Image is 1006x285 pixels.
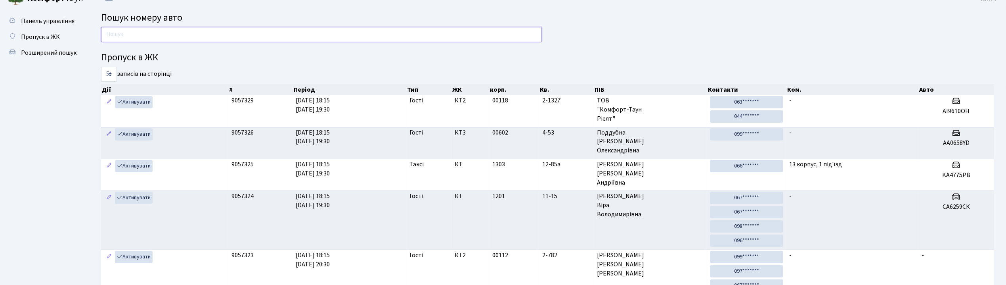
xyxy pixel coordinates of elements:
span: 1303 [492,160,505,169]
span: 1201 [492,192,505,200]
span: - [790,96,792,105]
span: 2-782 [542,251,591,260]
span: 9057326 [231,128,254,137]
label: записів на сторінці [101,67,172,82]
span: [PERSON_NAME] [PERSON_NAME] Андріївна [597,160,704,187]
span: 2-1327 [542,96,591,105]
a: Активувати [115,96,153,108]
th: ПІБ [594,84,707,95]
span: Гості [409,128,423,137]
span: ТОВ "Комфорт-Таун Ріелт" [597,96,704,123]
a: Активувати [115,128,153,141]
span: 9057325 [231,160,254,169]
a: Активувати [115,192,153,204]
input: Пошук [101,27,542,42]
span: Таксі [409,160,424,169]
span: - [922,251,924,260]
th: Контакти [707,84,787,95]
a: Редагувати [104,192,114,204]
th: ЖК [452,84,490,95]
span: Панель управління [21,17,75,25]
a: Активувати [115,251,153,263]
span: - [790,192,792,200]
span: 9057323 [231,251,254,260]
span: 00118 [492,96,508,105]
span: Гості [409,251,423,260]
span: 9057324 [231,192,254,200]
span: - [790,251,792,260]
span: Гості [409,192,423,201]
span: 4-53 [542,128,591,137]
span: [DATE] 18:15 [DATE] 19:30 [296,128,330,146]
th: Дії [101,84,228,95]
span: КТ [455,192,486,201]
th: Кв. [539,84,594,95]
span: [PERSON_NAME] Віра Володимирівна [597,192,704,219]
span: Розширений пошук [21,48,77,57]
h4: Пропуск в ЖК [101,52,994,64]
th: корп. [489,84,539,95]
a: Пропуск в ЖК [4,29,83,45]
th: Тип [407,84,452,95]
span: 13 корпус, 1 під'їзд [790,160,842,169]
span: [PERSON_NAME] [PERSON_NAME] [PERSON_NAME] [597,251,704,278]
span: [DATE] 18:15 [DATE] 19:30 [296,96,330,114]
span: КТ [455,160,486,169]
span: [DATE] 18:15 [DATE] 20:30 [296,251,330,269]
h5: АА0658YD [922,139,991,147]
span: 00112 [492,251,508,260]
a: Розширений пошук [4,45,83,61]
select: записів на сторінці [101,67,117,82]
span: [DATE] 18:15 [DATE] 19:30 [296,160,330,178]
a: Панель управління [4,13,83,29]
a: Редагувати [104,96,114,108]
span: КТ2 [455,96,486,105]
span: [DATE] 18:15 [DATE] 19:30 [296,192,330,210]
span: 12-85а [542,160,591,169]
a: Редагувати [104,160,114,172]
th: Авто [919,84,995,95]
h5: KA4775PB [922,171,991,179]
span: 00602 [492,128,508,137]
th: # [228,84,293,95]
span: Гості [409,96,423,105]
a: Редагувати [104,251,114,263]
a: Активувати [115,160,153,172]
span: Поддубна [PERSON_NAME] Олександрівна [597,128,704,156]
th: Період [293,84,407,95]
span: Пошук номеру авто [101,11,182,25]
a: Редагувати [104,128,114,141]
span: Пропуск в ЖК [21,33,60,41]
span: КТ2 [455,251,486,260]
span: 11-15 [542,192,591,201]
h5: AI9610OH [922,108,991,115]
span: - [790,128,792,137]
h5: СА6259СК [922,203,991,211]
span: 9057329 [231,96,254,105]
th: Ком. [786,84,919,95]
span: КТ3 [455,128,486,137]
